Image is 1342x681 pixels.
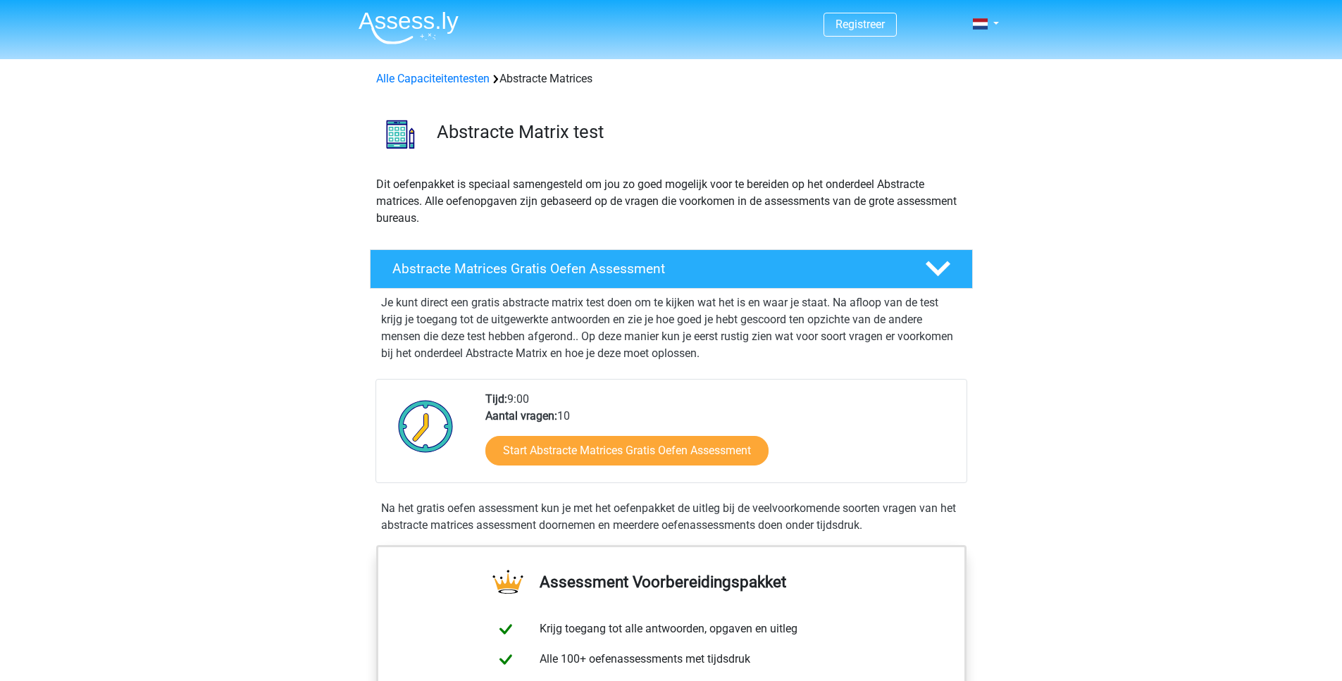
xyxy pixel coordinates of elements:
img: Klok [390,391,461,461]
img: Assessly [359,11,459,44]
div: Na het gratis oefen assessment kun je met het oefenpakket de uitleg bij de veelvoorkomende soorte... [375,500,967,534]
b: Tijd: [485,392,507,406]
h4: Abstracte Matrices Gratis Oefen Assessment [392,261,902,277]
a: Registreer [835,18,885,31]
div: 9:00 10 [475,391,966,482]
h3: Abstracte Matrix test [437,121,962,143]
img: abstracte matrices [371,104,430,164]
a: Abstracte Matrices Gratis Oefen Assessment [364,249,978,289]
a: Alle Capaciteitentesten [376,72,490,85]
p: Je kunt direct een gratis abstracte matrix test doen om te kijken wat het is en waar je staat. Na... [381,294,962,362]
p: Dit oefenpakket is speciaal samengesteld om jou zo goed mogelijk voor te bereiden op het onderdee... [376,176,967,227]
b: Aantal vragen: [485,409,557,423]
div: Abstracte Matrices [371,70,972,87]
a: Start Abstracte Matrices Gratis Oefen Assessment [485,436,769,466]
